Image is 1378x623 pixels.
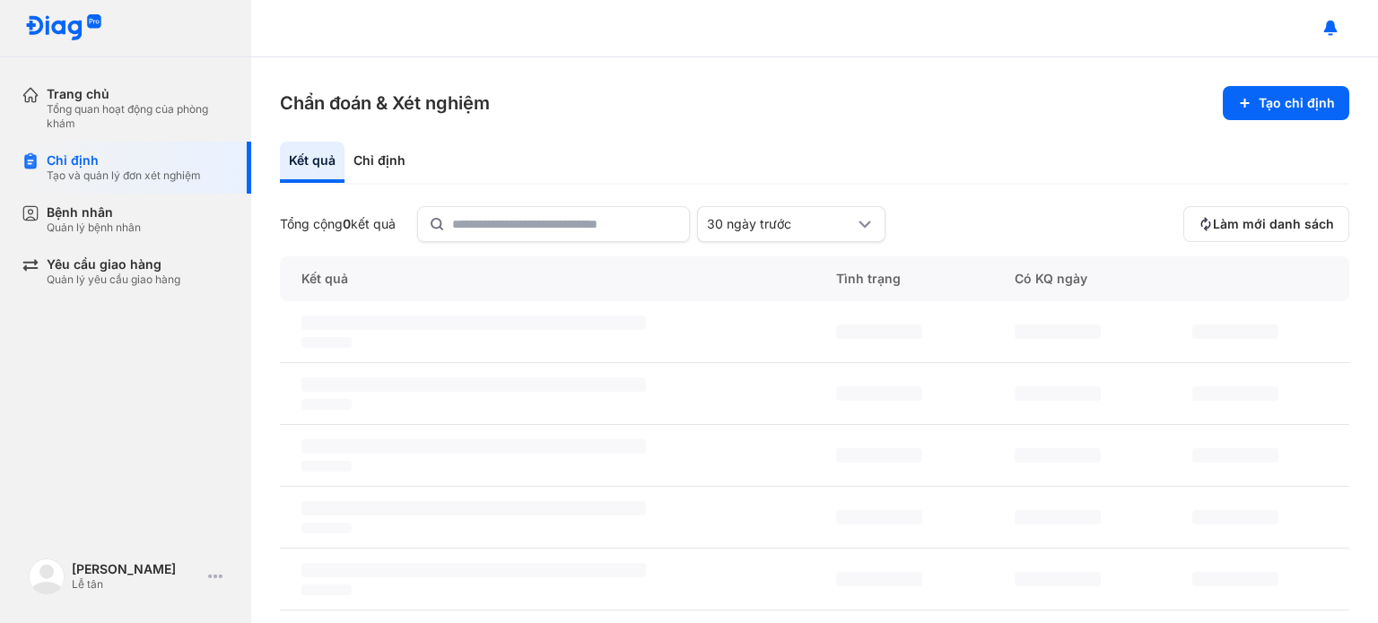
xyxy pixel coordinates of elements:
[836,448,922,463] span: ‌
[301,563,646,577] span: ‌
[1192,510,1278,524] span: ‌
[1015,510,1101,524] span: ‌
[47,221,141,235] div: Quản lý bệnh nhân
[993,256,1172,301] div: Có KQ ngày
[1213,216,1334,232] span: Làm mới danh sách
[47,102,230,131] div: Tổng quan hoạt động của phòng khám
[1192,386,1278,401] span: ‌
[344,142,414,183] div: Chỉ định
[1192,324,1278,339] span: ‌
[47,256,180,273] div: Yêu cầu giao hàng
[815,256,993,301] div: Tình trạng
[836,386,922,401] span: ‌
[1015,324,1101,339] span: ‌
[1192,448,1278,463] span: ‌
[72,561,201,577] div: [PERSON_NAME]
[280,142,344,183] div: Kết quả
[47,86,230,102] div: Trang chủ
[301,316,646,330] span: ‌
[301,377,646,392] span: ‌
[1015,572,1101,586] span: ‌
[343,216,351,231] span: 0
[301,584,352,595] span: ‌
[301,439,646,454] span: ‌
[301,523,352,533] span: ‌
[47,273,180,287] div: Quản lý yêu cầu giao hàng
[301,337,352,348] span: ‌
[836,572,922,586] span: ‌
[836,510,922,524] span: ‌
[29,558,65,594] img: logo
[301,501,646,515] span: ‌
[25,14,102,42] img: logo
[707,216,854,232] div: 30 ngày trước
[1223,86,1349,120] button: Tạo chỉ định
[301,461,352,472] span: ‌
[280,91,490,116] h3: Chẩn đoán & Xét nghiệm
[1192,572,1278,586] span: ‌
[47,169,201,183] div: Tạo và quản lý đơn xét nghiệm
[1015,448,1101,463] span: ‌
[1183,206,1349,242] button: Làm mới danh sách
[72,577,201,592] div: Lễ tân
[280,216,396,232] div: Tổng cộng kết quả
[47,152,201,169] div: Chỉ định
[47,204,141,221] div: Bệnh nhân
[1015,386,1101,401] span: ‌
[301,399,352,410] span: ‌
[280,256,815,301] div: Kết quả
[836,324,922,339] span: ‌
